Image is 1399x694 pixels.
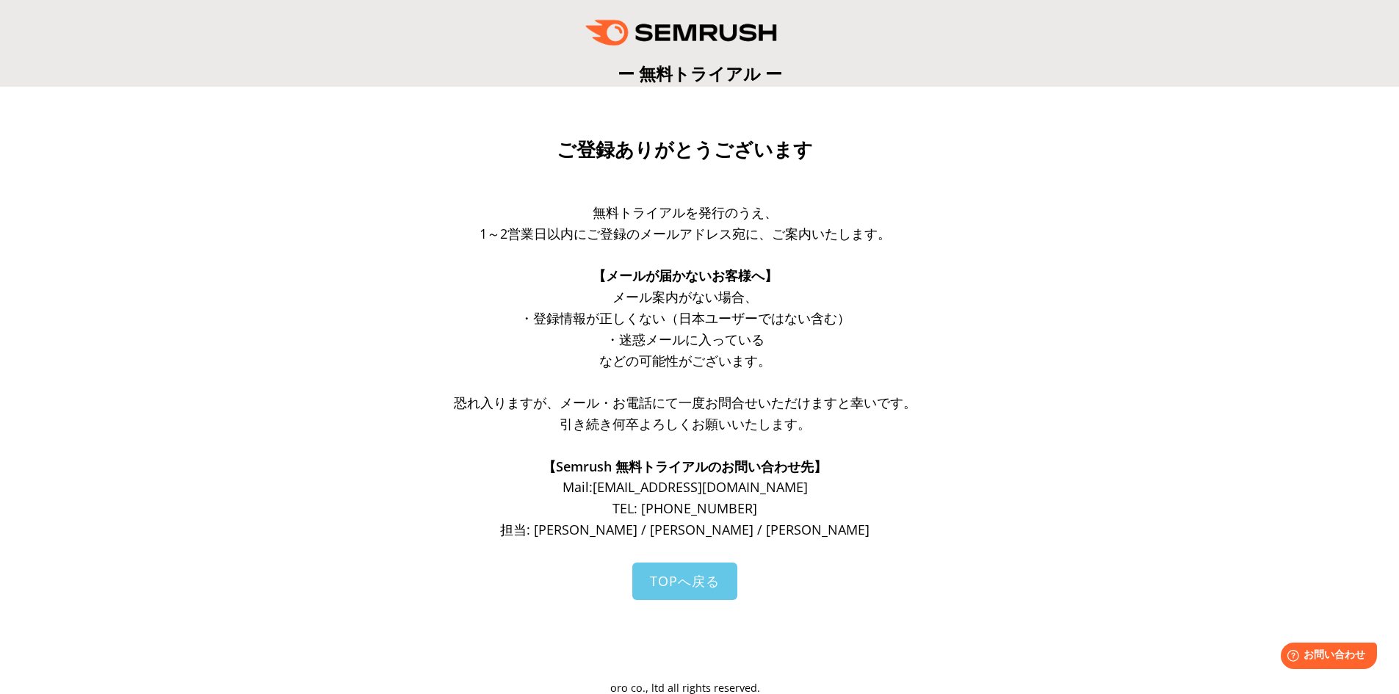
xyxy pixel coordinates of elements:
[560,415,811,433] span: 引き続き何卒よろしくお願いいたします。
[612,499,757,517] span: TEL: [PHONE_NUMBER]
[618,62,782,85] span: ー 無料トライアル ー
[454,394,917,411] span: 恐れ入りますが、メール・お電話にて一度お問合せいただけますと幸いです。
[500,521,870,538] span: 担当: [PERSON_NAME] / [PERSON_NAME] / [PERSON_NAME]
[632,563,737,600] a: TOPへ戻る
[599,352,771,369] span: などの可能性がございます。
[593,203,778,221] span: 無料トライアルを発行のうえ、
[593,267,778,284] span: 【メールが届かないお客様へ】
[612,288,758,306] span: メール案内がない場合、
[480,225,891,242] span: 1～2営業日以内にご登録のメールアドレス宛に、ご案内いたします。
[606,330,764,348] span: ・迷惑メールに入っている
[1268,637,1383,678] iframe: Help widget launcher
[520,309,850,327] span: ・登録情報が正しくない（日本ユーザーではない含む）
[557,139,813,161] span: ご登録ありがとうございます
[563,478,808,496] span: Mail: [EMAIL_ADDRESS][DOMAIN_NAME]
[650,572,720,590] span: TOPへ戻る
[543,458,827,475] span: 【Semrush 無料トライアルのお問い合わせ先】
